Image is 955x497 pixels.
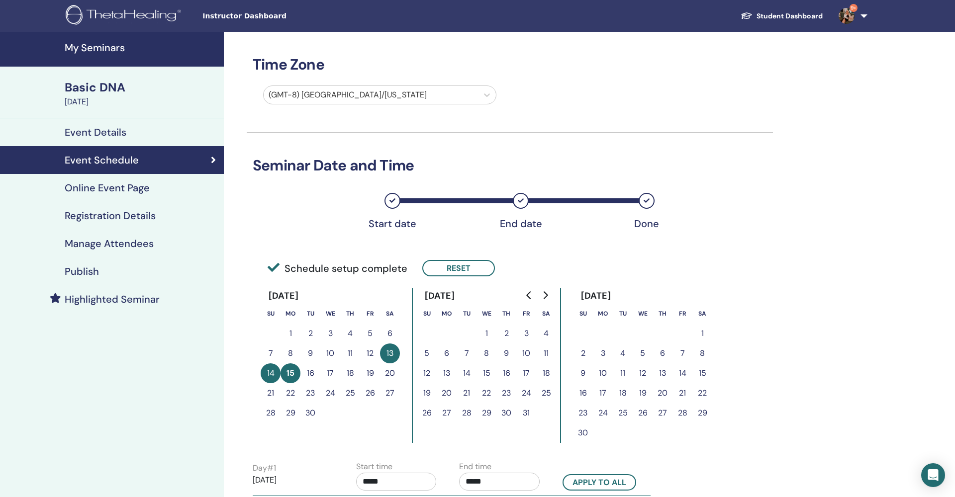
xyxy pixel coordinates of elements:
[633,383,653,403] button: 19
[496,363,516,383] button: 16
[261,343,281,363] button: 7
[340,363,360,383] button: 18
[65,126,126,138] h4: Event Details
[417,288,463,304] div: [DATE]
[653,363,672,383] button: 13
[281,324,300,343] button: 1
[477,304,496,324] th: Wednesday
[496,218,546,230] div: End date
[537,285,553,305] button: Go to next month
[380,324,400,343] button: 6
[65,79,218,96] div: Basic DNA
[261,304,281,324] th: Sunday
[496,383,516,403] button: 23
[536,363,556,383] button: 18
[692,304,712,324] th: Saturday
[457,383,477,403] button: 21
[593,343,613,363] button: 3
[380,304,400,324] th: Saturday
[593,383,613,403] button: 17
[633,403,653,423] button: 26
[573,383,593,403] button: 16
[633,343,653,363] button: 5
[921,463,945,487] div: Open Intercom Messenger
[66,5,185,27] img: logo.png
[202,11,352,21] span: Instructor Dashboard
[340,324,360,343] button: 4
[850,4,858,12] span: 9+
[633,363,653,383] button: 12
[281,343,300,363] button: 8
[536,383,556,403] button: 25
[320,343,340,363] button: 10
[65,210,156,222] h4: Registration Details
[692,383,712,403] button: 22
[360,304,380,324] th: Friday
[692,324,712,343] button: 1
[380,363,400,383] button: 20
[457,304,477,324] th: Tuesday
[261,383,281,403] button: 21
[65,42,218,54] h4: My Seminars
[65,182,150,194] h4: Online Event Page
[573,288,619,304] div: [DATE]
[496,304,516,324] th: Thursday
[692,403,712,423] button: 29
[477,363,496,383] button: 15
[672,403,692,423] button: 28
[360,383,380,403] button: 26
[741,11,753,20] img: graduation-cap-white.svg
[59,79,224,108] a: Basic DNA[DATE]
[340,304,360,324] th: Thursday
[261,288,307,304] div: [DATE]
[253,462,276,474] label: Day # 1
[613,363,633,383] button: 11
[300,383,320,403] button: 23
[360,324,380,343] button: 5
[300,304,320,324] th: Tuesday
[613,304,633,324] th: Tuesday
[692,343,712,363] button: 8
[261,403,281,423] button: 28
[536,304,556,324] th: Saturday
[417,383,437,403] button: 19
[516,383,536,403] button: 24
[477,324,496,343] button: 1
[368,218,417,230] div: Start date
[536,343,556,363] button: 11
[653,343,672,363] button: 6
[653,304,672,324] th: Thursday
[281,403,300,423] button: 29
[633,304,653,324] th: Wednesday
[672,363,692,383] button: 14
[496,403,516,423] button: 30
[65,96,218,108] div: [DATE]
[613,403,633,423] button: 25
[422,260,495,276] button: Reset
[300,403,320,423] button: 30
[65,293,160,305] h4: Highlighted Seminar
[573,343,593,363] button: 2
[672,383,692,403] button: 21
[457,403,477,423] button: 28
[437,363,457,383] button: 13
[247,56,773,74] h3: Time Zone
[573,423,593,443] button: 30
[437,343,457,363] button: 6
[356,461,392,473] label: Start time
[417,304,437,324] th: Sunday
[281,383,300,403] button: 22
[573,403,593,423] button: 23
[563,474,636,491] button: Apply to all
[281,304,300,324] th: Monday
[593,363,613,383] button: 10
[65,154,139,166] h4: Event Schedule
[733,7,831,25] a: Student Dashboard
[477,383,496,403] button: 22
[360,363,380,383] button: 19
[437,304,457,324] th: Monday
[496,324,516,343] button: 2
[477,343,496,363] button: 8
[320,324,340,343] button: 3
[536,324,556,343] button: 4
